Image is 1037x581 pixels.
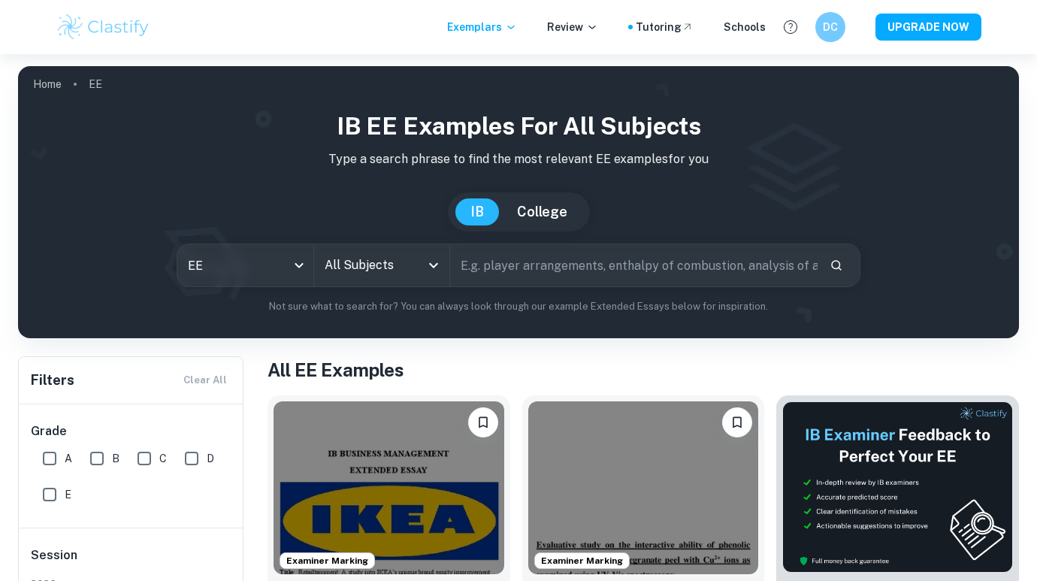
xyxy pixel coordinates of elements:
[528,401,759,574] img: Chemistry EE example thumbnail: How do phenolic acid derivatives obtaine
[535,554,629,567] span: Examiner Marking
[824,253,849,278] button: Search
[778,14,803,40] button: Help and Feedback
[31,422,232,440] h6: Grade
[18,66,1019,338] img: profile cover
[89,76,102,92] p: EE
[159,450,167,467] span: C
[502,198,582,225] button: College
[822,19,839,35] h6: DC
[447,19,517,35] p: Exemplars
[112,450,119,467] span: B
[65,486,71,503] span: E
[423,255,444,276] button: Open
[31,546,232,576] h6: Session
[30,150,1007,168] p: Type a search phrase to find the most relevant EE examples for you
[636,19,694,35] a: Tutoring
[31,370,74,391] h6: Filters
[33,74,62,95] a: Home
[815,12,845,42] button: DC
[724,19,766,35] a: Schools
[722,407,752,437] button: Bookmark
[450,244,818,286] input: E.g. player arrangements, enthalpy of combustion, analysis of a big city...
[30,108,1007,144] h1: IB EE examples for all subjects
[268,356,1019,383] h1: All EE Examples
[280,554,374,567] span: Examiner Marking
[177,244,313,286] div: EE
[875,14,981,41] button: UPGRADE NOW
[56,12,151,42] img: Clastify logo
[207,450,214,467] span: D
[468,407,498,437] button: Bookmark
[455,198,499,225] button: IB
[30,299,1007,314] p: Not sure what to search for? You can always look through our example Extended Essays below for in...
[547,19,598,35] p: Review
[274,401,504,574] img: Business and Management EE example thumbnail: To what extent have IKEA's in-store reta
[65,450,72,467] span: A
[782,401,1013,573] img: Thumbnail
